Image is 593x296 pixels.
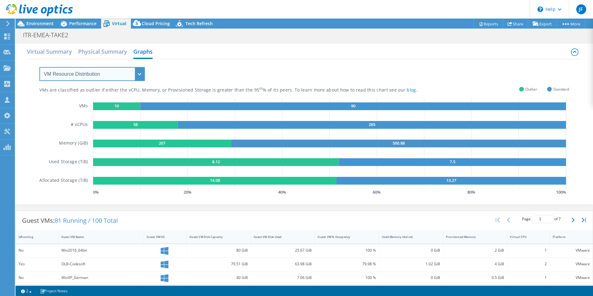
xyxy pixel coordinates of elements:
[36,287,72,295] a: Project Notes
[510,235,539,239] div: Virtual CPU
[467,189,475,195] text: 80 %
[210,177,220,183] text: 14.08
[185,20,213,26] span: Tech Refresh
[556,189,566,195] text: 100 %
[133,45,153,59] h2: Graphs
[71,121,88,129] h5: # vCPUs
[147,235,176,239] div: Guest VM OS
[19,247,56,254] div: No
[19,261,56,267] div: Yes
[446,247,504,254] div: 2 GiB
[159,140,165,146] text: 207
[522,215,561,223] span: Page of
[259,86,263,91] sup: th
[510,261,547,267] div: 2
[254,247,312,254] div: 25.67 GiB
[26,20,54,26] span: Environment
[93,189,99,195] text: 0 %
[407,87,416,93] a: blog
[446,177,456,183] text: 13.27
[39,87,448,93] div: VMs are classified as outlier if either the vCPU, Memory, or Provisioned Storage is greater than ...
[528,19,557,29] a: Export
[446,274,504,281] div: 0.5 GiB
[59,140,88,147] h5: Memory (GiB)
[351,103,355,109] text: 90
[559,216,561,222] span: 7
[55,216,118,225] span: 81 Running / 100 Total
[318,247,376,254] div: 100 %
[184,189,191,195] text: 20 %
[393,140,405,146] text: 500.88
[318,274,376,281] div: 100 %
[39,177,88,185] h5: Allocated Storage (TiB)
[254,235,305,239] div: Guest VM Disk Used
[382,261,440,267] div: 1.02 GiB
[553,261,590,267] div: VMware
[473,19,503,29] a: Reports
[61,261,141,267] div: OLB-Codesoft
[20,32,78,38] h1: ITR-EMEA-TAKE2
[61,247,141,254] div: Win2016_64bit
[27,45,72,58] h2: Virtual Summary
[133,122,138,127] text: 58
[503,19,528,29] a: Share
[532,215,553,223] input: jump to page
[19,235,48,239] div: IsRunning
[16,211,124,230] div: Guest VMs:
[382,274,440,281] div: 0 GiB
[382,235,433,239] div: Used Memory (Active)
[212,159,220,164] text: 8.12
[510,274,547,281] div: 1
[79,102,88,110] h5: VMs
[382,247,440,254] div: 0 GiB
[93,189,569,195] svg: GaugeChartPercentageAxisTexta
[369,122,375,127] text: 265
[553,86,569,93] span: Standard
[78,45,127,58] h2: Physical Summary
[61,235,134,239] div: Guest VM Name
[17,287,36,295] a: 2
[450,159,455,164] text: 7.5
[19,274,56,281] div: No
[69,20,96,26] span: Performance
[537,7,543,12] svg: \n
[576,4,586,14] span: JF
[556,19,585,29] a: More
[278,189,286,195] text: 40 %
[373,189,381,195] text: 60 %
[142,20,170,26] span: Cloud Pricing
[112,20,126,26] span: Virtual
[254,274,312,281] div: 7.06 GiB
[61,274,141,281] div: WinXP_German
[189,235,240,239] div: Guest VM Disk Capacity
[553,235,582,239] div: Platform
[254,261,312,267] div: 63.98 GiB
[189,274,248,281] div: 40 GiB
[318,261,376,267] div: 79.98 %
[553,247,590,254] div: VMware
[189,247,248,254] div: 80 GiB
[318,235,368,239] div: Guest VM % Occupancy
[446,235,497,239] div: Provisioned Memory
[510,247,547,254] div: 1
[525,86,537,93] span: Outlier
[189,261,248,267] div: 79.51 GiB
[114,103,119,109] text: 10
[49,158,88,166] h5: Used Storage (TiB)
[446,261,504,267] div: 4 GiB
[553,274,590,281] div: VMware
